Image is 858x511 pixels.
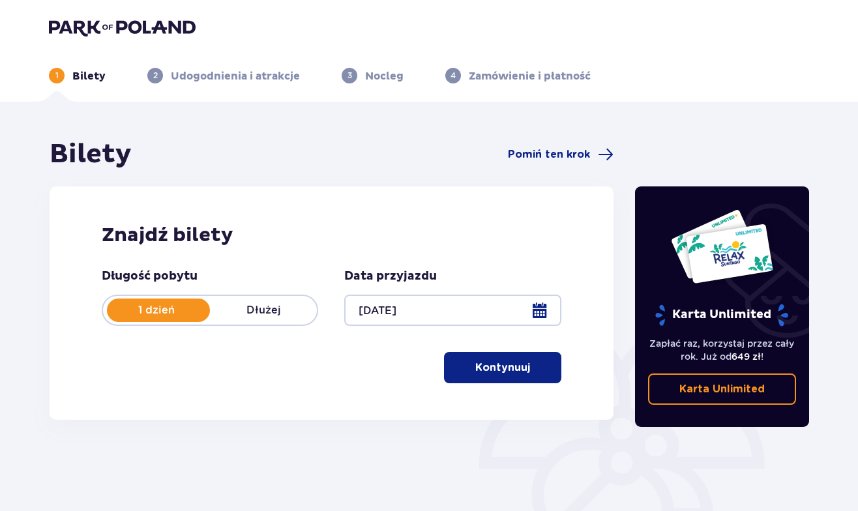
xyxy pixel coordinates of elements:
p: 3 [348,70,352,81]
a: Karta Unlimited [648,373,797,405]
img: Dwie karty całoroczne do Suntago z napisem 'UNLIMITED RELAX', na białym tle z tropikalnymi liśćmi... [670,209,774,284]
p: Bilety [72,69,106,83]
div: 1Bilety [49,68,106,83]
p: Nocleg [365,69,404,83]
p: 2 [153,70,158,81]
div: 2Udogodnienia i atrakcje [147,68,300,83]
div: 4Zamówienie i płatność [445,68,591,83]
p: Długość pobytu [102,269,198,284]
p: 1 [55,70,59,81]
p: Kontynuuj [475,360,530,375]
h1: Bilety [50,138,132,171]
p: Data przyjazdu [344,269,437,284]
p: Udogodnienia i atrakcje [171,69,300,83]
button: Kontynuuj [444,352,561,383]
p: Karta Unlimited [679,382,765,396]
p: Zamówienie i płatność [469,69,591,83]
div: 3Nocleg [342,68,404,83]
h2: Znajdź bilety [102,223,561,248]
span: Pomiń ten krok [508,147,590,162]
p: Zapłać raz, korzystaj przez cały rok. Już od ! [648,337,797,363]
span: 649 zł [732,351,761,362]
p: Karta Unlimited [654,304,790,327]
a: Pomiń ten krok [508,147,614,162]
img: Park of Poland logo [49,18,196,36]
p: Dłużej [210,303,317,317]
p: 1 dzień [103,303,210,317]
p: 4 [451,70,456,81]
